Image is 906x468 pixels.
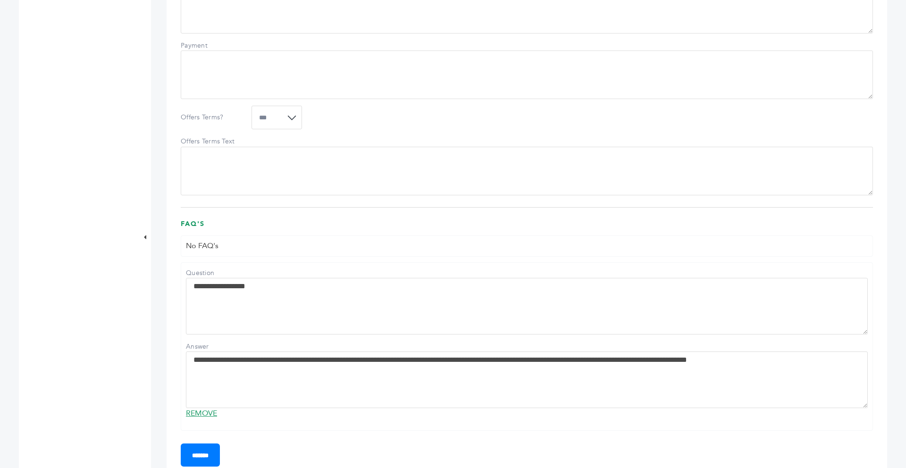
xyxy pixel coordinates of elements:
[181,41,247,50] label: Payment
[186,408,217,418] a: REMOVE
[181,113,247,122] label: Offers Terms?
[181,219,873,236] h3: FAQ's
[186,241,218,251] span: No FAQ's
[181,137,247,146] label: Offers Terms Text
[186,342,252,351] label: Answer
[186,268,252,278] label: Question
